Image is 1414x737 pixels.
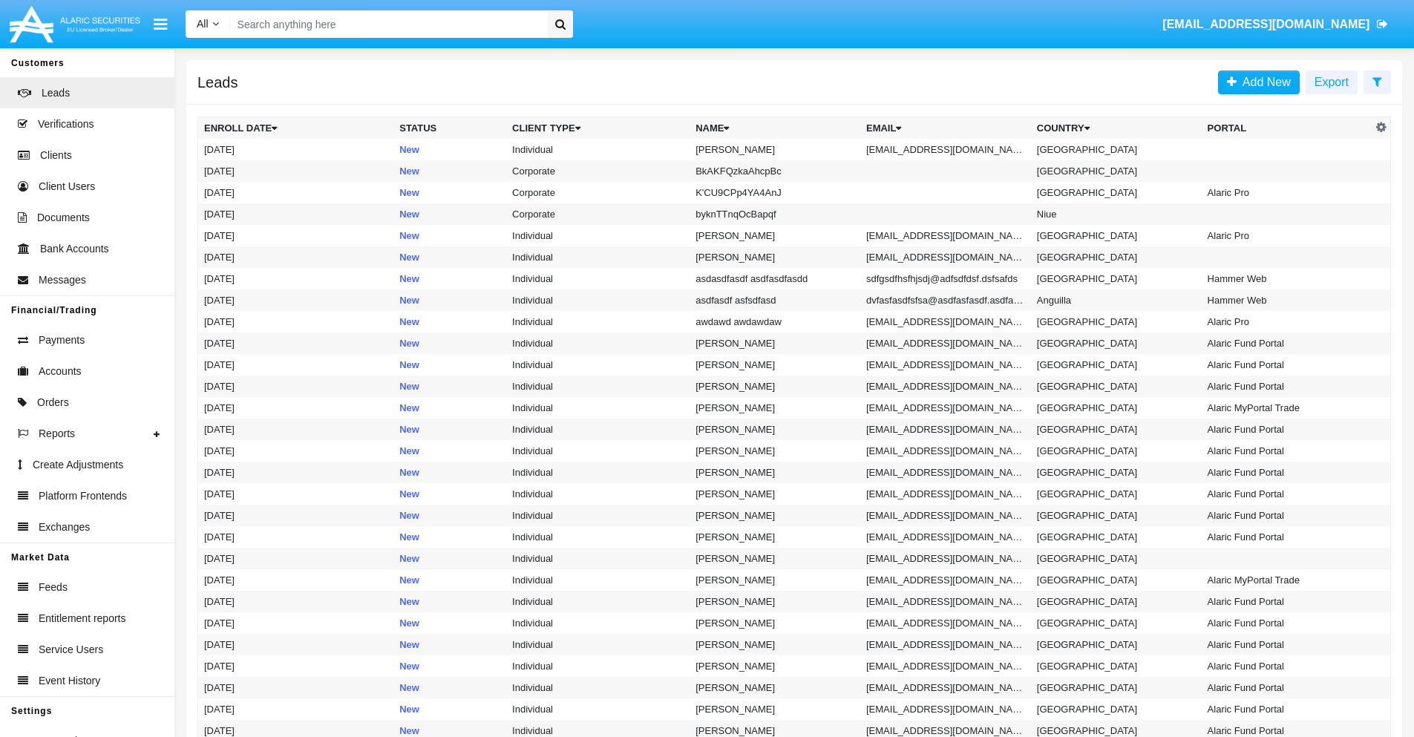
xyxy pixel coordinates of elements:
td: Individual [506,634,690,655]
td: [PERSON_NAME] [690,698,860,720]
td: [PERSON_NAME] [690,246,860,268]
td: Individual [506,354,690,376]
td: [GEOGRAPHIC_DATA] [1031,139,1202,160]
th: Country [1031,117,1202,140]
td: New [393,333,506,354]
td: [DATE] [198,698,394,720]
td: Alaric Pro [1202,182,1372,203]
td: [PERSON_NAME] [690,139,860,160]
td: [GEOGRAPHIC_DATA] [1031,333,1202,354]
td: New [393,440,506,462]
td: [PERSON_NAME] [690,591,860,612]
td: BkAKFQzkaAhcpBc [690,160,860,182]
td: [PERSON_NAME] [690,612,860,634]
td: [EMAIL_ADDRESS][DOMAIN_NAME] [860,591,1031,612]
td: Individual [506,225,690,246]
td: Individual [506,419,690,440]
span: Clients [40,148,72,163]
td: asdasdfasdf asdfasdfasdd [690,268,860,289]
td: [GEOGRAPHIC_DATA] [1031,311,1202,333]
td: K'CU9CPp4YA4AnJ [690,182,860,203]
td: [EMAIL_ADDRESS][DOMAIN_NAME] [860,333,1031,354]
td: Alaric MyPortal Trade [1202,397,1372,419]
td: [EMAIL_ADDRESS][DOMAIN_NAME] [860,677,1031,698]
td: New [393,225,506,246]
td: [DATE] [198,376,394,397]
td: [DATE] [198,634,394,655]
td: Alaric Fund Portal [1202,505,1372,526]
td: Individual [506,548,690,569]
th: Name [690,117,860,140]
td: Alaric MyPortal Trade [1202,569,1372,591]
td: [GEOGRAPHIC_DATA] [1031,246,1202,268]
td: Corporate [506,182,690,203]
td: [EMAIL_ADDRESS][DOMAIN_NAME] [860,548,1031,569]
td: [PERSON_NAME] [690,677,860,698]
td: [GEOGRAPHIC_DATA] [1031,634,1202,655]
span: Entitlement reports [39,611,126,626]
td: [GEOGRAPHIC_DATA] [1031,591,1202,612]
span: All [197,18,209,30]
td: Alaric Fund Portal [1202,354,1372,376]
td: [EMAIL_ADDRESS][DOMAIN_NAME] [860,440,1031,462]
td: [GEOGRAPHIC_DATA] [1031,182,1202,203]
td: Alaric Pro [1202,225,1372,246]
td: [DATE] [198,160,394,182]
td: [GEOGRAPHIC_DATA] [1031,419,1202,440]
td: Individual [506,311,690,333]
td: New [393,246,506,268]
td: New [393,634,506,655]
td: [GEOGRAPHIC_DATA] [1031,526,1202,548]
td: New [393,289,506,311]
td: [PERSON_NAME] [690,354,860,376]
span: Payments [39,333,85,348]
td: [DATE] [198,333,394,354]
td: Alaric Fund Portal [1202,591,1372,612]
td: [GEOGRAPHIC_DATA] [1031,268,1202,289]
img: Logo image [7,2,143,46]
span: Bank Accounts [40,241,109,257]
td: New [393,376,506,397]
td: Alaric Fund Portal [1202,677,1372,698]
td: [GEOGRAPHIC_DATA] [1031,569,1202,591]
td: Individual [506,376,690,397]
td: [EMAIL_ADDRESS][DOMAIN_NAME] [860,225,1031,246]
td: [PERSON_NAME] [690,634,860,655]
td: [DATE] [198,311,394,333]
th: Enroll Date [198,117,394,140]
td: [EMAIL_ADDRESS][DOMAIN_NAME] [860,612,1031,634]
a: Add New [1218,71,1300,94]
a: All [186,16,230,32]
th: Email [860,117,1031,140]
td: Alaric Fund Portal [1202,655,1372,677]
span: Messages [39,272,86,288]
td: Alaric Fund Portal [1202,333,1372,354]
td: Alaric Fund Portal [1202,698,1372,720]
td: [GEOGRAPHIC_DATA] [1031,225,1202,246]
span: Add New [1237,76,1291,88]
td: [DATE] [198,440,394,462]
td: Individual [506,612,690,634]
span: Reports [39,426,75,442]
th: Status [393,117,506,140]
td: [EMAIL_ADDRESS][DOMAIN_NAME] [860,505,1031,526]
td: [EMAIL_ADDRESS][DOMAIN_NAME] [860,655,1031,677]
td: New [393,548,506,569]
td: New [393,677,506,698]
td: [PERSON_NAME] [690,483,860,505]
td: Individual [506,462,690,483]
span: Feeds [39,580,68,595]
td: [GEOGRAPHIC_DATA] [1031,462,1202,483]
td: [DATE] [198,225,394,246]
span: Client Users [39,179,95,194]
td: [PERSON_NAME] [690,569,860,591]
td: New [393,655,506,677]
td: [GEOGRAPHIC_DATA] [1031,397,1202,419]
td: Corporate [506,203,690,225]
td: [PERSON_NAME] [690,440,860,462]
button: Export [1306,71,1358,94]
td: [GEOGRAPHIC_DATA] [1031,612,1202,634]
td: New [393,203,506,225]
td: Individual [506,591,690,612]
td: Alaric Fund Portal [1202,483,1372,505]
